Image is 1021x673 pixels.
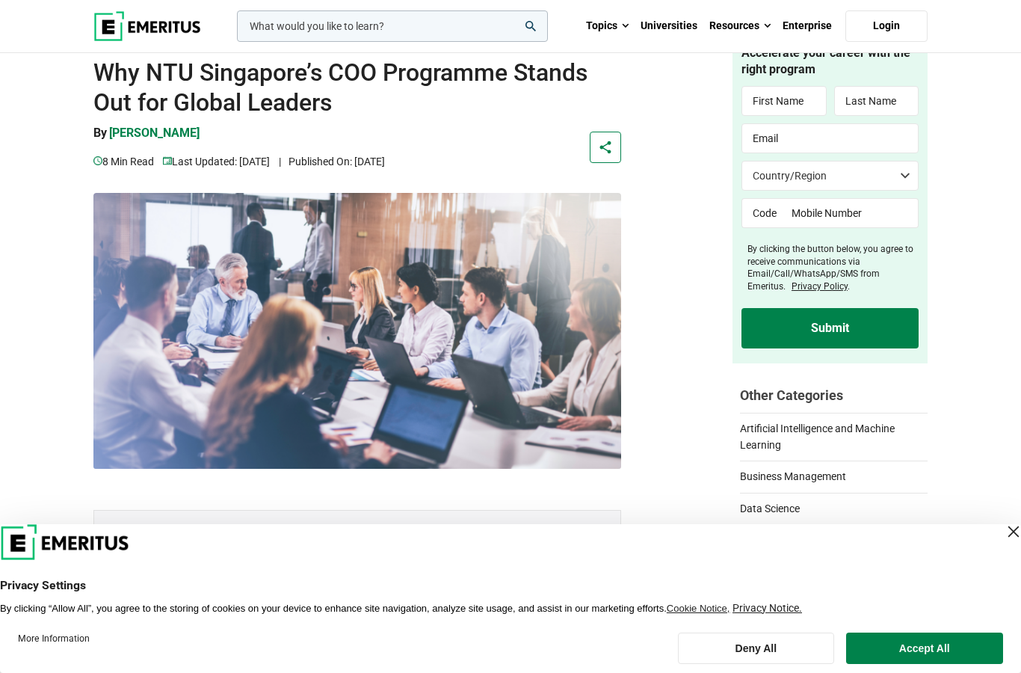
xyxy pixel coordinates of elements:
[741,308,919,348] input: Submit
[834,86,919,116] input: Last Name
[163,153,270,170] p: Last Updated: [DATE]
[163,156,172,165] img: video-views
[740,386,928,405] h2: Other Categories
[740,413,928,454] a: Artificial Intelligence and Machine Learning
[237,10,548,42] input: woocommerce-product-search-field-0
[792,281,848,292] a: Privacy Policy
[279,153,385,170] p: Published On: [DATE]
[741,45,919,79] h4: Accelerate your career with the right program
[741,198,781,228] input: Code
[93,126,107,140] span: By
[781,198,919,228] input: Mobile Number
[741,123,919,153] input: Email
[109,125,200,141] p: [PERSON_NAME]
[109,125,200,153] a: [PERSON_NAME]
[845,10,928,42] a: Login
[93,156,102,165] img: video-views
[93,58,621,117] h1: Why NTU Singapore’s COO Programme Stands Out for Global Leaders
[93,153,154,170] p: 8 min read
[93,193,621,470] img: Why NTU Singapore’s COO Programme Stands Out for Global Leaders | leadership programme stories | ...
[279,156,281,168] span: |
[747,243,919,293] label: By clicking the button below, you agree to receive communications via Email/Call/WhatsApp/SMS fro...
[740,461,928,485] a: Business Management
[741,161,919,191] select: Country
[741,86,827,116] input: First Name
[740,493,928,517] a: Data Science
